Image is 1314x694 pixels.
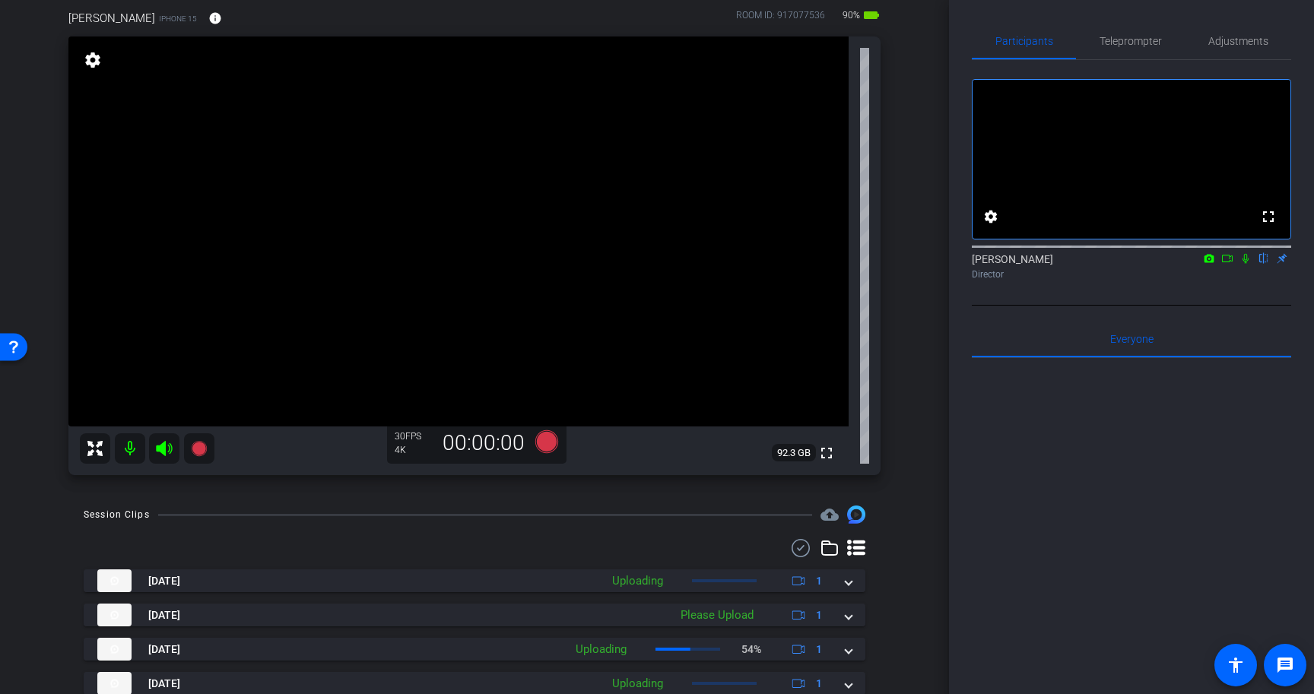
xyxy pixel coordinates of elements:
span: [DATE] [148,573,180,589]
mat-icon: settings [82,51,103,69]
mat-icon: cloud_upload [820,505,839,524]
mat-icon: settings [982,208,1000,226]
mat-icon: flip [1255,251,1273,265]
mat-expansion-panel-header: thumb-nail[DATE]Uploading1 [84,569,865,592]
mat-icon: battery_std [862,6,881,24]
span: 1 [816,676,822,692]
span: 1 [816,607,822,623]
span: [DATE] [148,676,180,692]
span: [DATE] [148,607,180,623]
div: Director [972,268,1291,281]
span: iPhone 15 [159,13,197,24]
img: thumb-nail [97,604,132,626]
img: Session clips [847,505,865,524]
span: 1 [816,642,822,658]
span: Destinations for your clips [820,505,839,524]
mat-icon: message [1276,656,1294,674]
mat-icon: fullscreen [817,444,836,462]
div: Please Upload [673,607,761,624]
div: Uploading [605,675,671,692]
span: FPS [405,431,421,442]
img: thumb-nail [97,569,132,592]
div: 00:00:00 [433,430,535,456]
div: 30 [395,430,433,442]
span: Teleprompter [1100,36,1162,46]
span: Participants [995,36,1053,46]
mat-expansion-panel-header: thumb-nail[DATE]Uploading54%1 [84,638,865,661]
span: 1 [816,573,822,589]
div: Uploading [605,572,671,590]
div: Uploading [568,641,634,658]
div: [PERSON_NAME] [972,252,1291,281]
span: [PERSON_NAME] [68,10,155,27]
div: 4K [395,444,433,456]
div: Session Clips [84,507,150,522]
mat-icon: info [208,11,222,25]
p: 54% [741,642,761,658]
mat-expansion-panel-header: thumb-nail[DATE]Please Upload1 [84,604,865,626]
mat-icon: accessibility [1227,656,1245,674]
span: Everyone [1110,334,1154,344]
span: Adjustments [1208,36,1268,46]
span: [DATE] [148,642,180,658]
span: 92.3 GB [772,444,816,462]
span: 90% [840,3,862,27]
div: ROOM ID: 917077536 [736,8,825,30]
img: thumb-nail [97,638,132,661]
mat-icon: fullscreen [1259,208,1277,226]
